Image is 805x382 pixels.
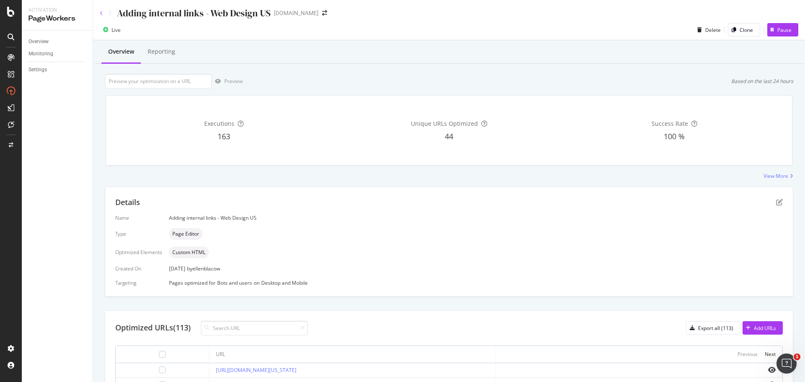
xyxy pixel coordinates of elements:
div: [DATE] [169,265,783,272]
div: Overview [29,37,49,46]
a: View More [763,172,793,179]
div: neutral label [169,247,209,258]
a: Click to go back [100,11,103,16]
div: URL [216,351,225,358]
div: Live [112,26,121,34]
input: Search URL [201,321,308,335]
div: Bots and users [217,279,252,286]
div: Desktop and Mobile [261,279,308,286]
div: Delete [705,26,721,34]
button: Next [765,349,776,359]
div: PageWorkers [29,14,86,23]
div: by ellenblacow [187,265,220,272]
div: Preview [224,78,243,85]
div: Clone [740,26,753,34]
div: Settings [29,65,47,74]
button: Add URLs [743,321,783,335]
span: 163 [218,131,230,141]
div: [DOMAIN_NAME] [274,9,319,17]
span: 100 % [664,131,685,141]
a: Settings [29,65,87,74]
iframe: Intercom live chat [776,353,797,374]
div: neutral label [169,228,203,240]
div: Adding internal links - Web Design US [169,214,783,221]
div: Based on the last 24 hours [731,78,793,85]
button: Previous [737,349,758,359]
div: View More [763,172,788,179]
input: Preview your optimization on a URL [105,74,212,88]
div: Reporting [148,47,175,56]
span: Executions [204,120,234,127]
div: Details [115,197,140,208]
span: Unique URLs Optimized [411,120,478,127]
div: Export all (113) [698,325,733,332]
button: Clone [728,23,760,36]
button: Export all (113) [686,321,740,335]
div: Add URLs [754,325,776,332]
div: Optimized URLs (113) [115,322,191,333]
a: [URL][DOMAIN_NAME][US_STATE] [216,366,296,374]
div: Pause [777,26,792,34]
div: pen-to-square [776,199,783,205]
div: Adding internal links - Web Design US [117,7,270,20]
div: Targeting [115,279,162,286]
div: Type [115,230,162,237]
a: Overview [29,37,87,46]
div: Overview [108,47,134,56]
div: Previous [737,351,758,358]
div: Next [765,351,776,358]
div: arrow-right-arrow-left [322,10,327,16]
i: eye [768,366,776,373]
div: Created On [115,265,162,272]
span: Page Editor [172,231,199,236]
div: Monitoring [29,49,53,58]
button: Delete [694,23,721,36]
span: 44 [445,131,453,141]
span: 1 [794,353,800,360]
div: Pages optimized for on [169,279,783,286]
div: Activation [29,7,86,14]
button: Preview [212,75,243,88]
span: Success Rate [652,120,688,127]
span: Custom HTML [172,250,205,255]
button: Pause [767,23,798,36]
div: Optimized Elements [115,249,162,256]
a: Monitoring [29,49,87,58]
div: Name [115,214,162,221]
